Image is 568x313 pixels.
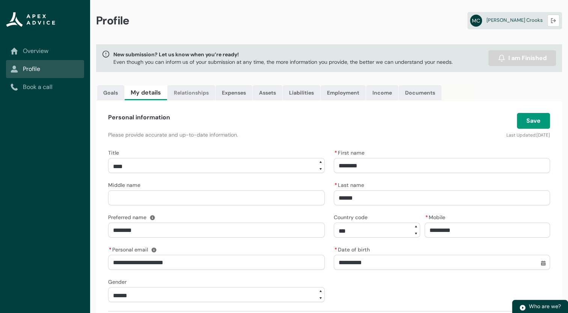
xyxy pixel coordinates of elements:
[334,182,337,188] abbr: required
[11,83,80,92] a: Book a call
[125,85,167,100] a: My details
[113,51,453,58] span: New submission? Let us know when you’re ready!
[108,149,119,156] span: Title
[6,42,84,96] nav: Sub page
[321,85,366,100] a: Employment
[6,12,55,27] img: Apex Advice Group
[334,149,337,156] abbr: required
[108,212,149,221] label: Preferred name
[334,180,367,189] label: Last name
[108,244,151,253] label: Personal email
[108,180,143,189] label: Middle name
[529,303,561,310] span: Who are we?
[109,246,111,253] abbr: required
[11,65,80,74] a: Profile
[11,47,80,56] a: Overview
[467,12,562,29] a: MC[PERSON_NAME] Crooks
[425,214,428,221] abbr: required
[366,85,398,100] a: Income
[536,132,550,138] lightning-formatted-date-time: [DATE]
[487,17,543,23] span: [PERSON_NAME] Crooks
[425,212,448,221] label: Mobile
[108,113,170,122] h4: Personal information
[283,85,320,100] a: Liabilities
[108,278,127,285] span: Gender
[215,85,252,100] a: Expenses
[113,58,453,66] p: Even though you can inform us of your submission at any time, the more information you provide, t...
[508,54,547,63] span: I am Finished
[96,14,130,28] span: Profile
[253,85,282,100] a: Assets
[399,85,441,100] a: Documents
[334,244,373,253] label: Date of birth
[334,147,368,156] label: First name
[470,15,482,27] abbr: MC
[108,131,400,138] p: Please provide accurate and up-to-date information.
[498,54,505,62] img: alarm.svg
[97,85,124,100] a: Goals
[547,15,559,27] button: Logout
[334,214,368,221] span: Country code
[519,304,526,311] img: play.svg
[334,246,337,253] abbr: required
[506,132,536,138] lightning-formatted-text: Last Updated:
[488,50,556,66] button: I am Finished
[167,85,215,100] a: Relationships
[517,113,550,129] button: Save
